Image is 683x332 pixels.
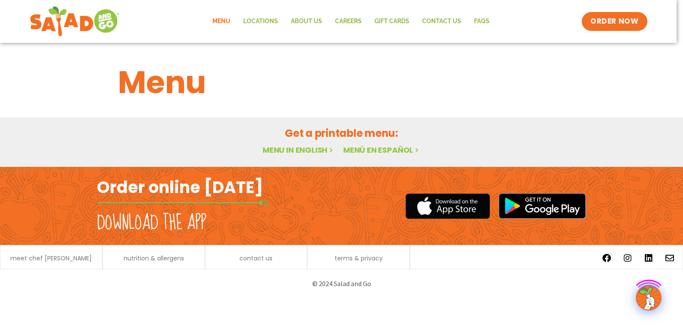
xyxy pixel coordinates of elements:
a: Careers [329,12,368,31]
a: Contact Us [416,12,468,31]
a: GIFT CARDS [368,12,416,31]
nav: Menu [206,12,496,31]
h2: Get a printable menu: [118,126,565,141]
img: new-SAG-logo-768×292 [30,4,120,39]
a: Menú en español [343,145,420,155]
a: FAQs [468,12,496,31]
a: Menu [206,12,237,31]
h2: Download the app [97,211,206,235]
a: Locations [237,12,284,31]
img: fork [97,200,269,205]
a: nutrition & allergens [124,255,184,261]
h1: Menu [118,59,565,106]
img: google_play [499,193,586,219]
p: © 2024 Salad and Go [101,278,582,290]
a: meet chef [PERSON_NAME] [10,255,92,261]
a: terms & privacy [335,255,383,261]
a: contact us [239,255,272,261]
img: appstore [405,192,490,220]
a: About Us [284,12,329,31]
h2: Order online [DATE] [97,177,263,198]
span: ORDER NOW [590,16,638,27]
a: Menu in English [263,145,335,155]
a: ORDER NOW [582,12,647,31]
